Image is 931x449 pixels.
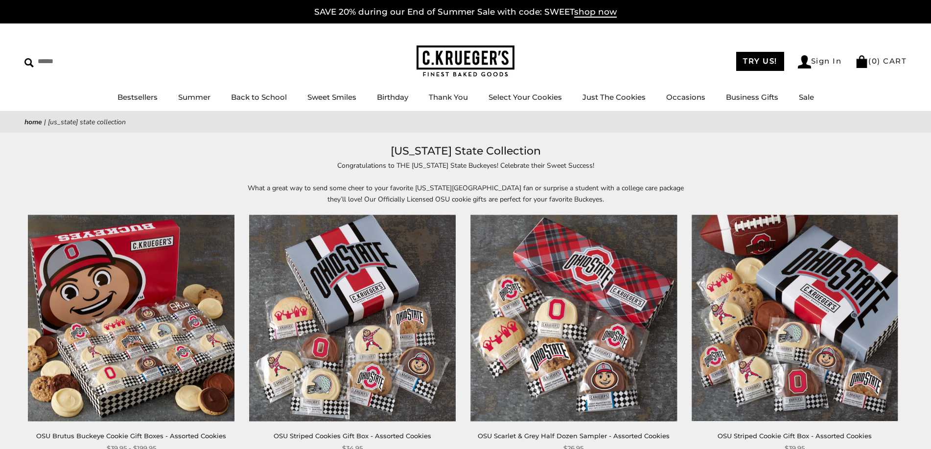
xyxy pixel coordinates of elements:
[36,432,226,440] a: OSU Brutus Buckeye Cookie Gift Boxes - Assorted Cookies
[417,45,514,77] img: C.KRUEGER'S
[798,55,811,68] img: Account
[726,92,778,102] a: Business Gifts
[574,7,617,18] span: shop now
[429,92,468,102] a: Thank You
[39,142,892,160] h1: [US_STATE] State Collection
[666,92,705,102] a: Occasions
[872,56,878,66] span: 0
[48,117,126,127] span: [US_STATE] State Collection
[24,54,141,69] input: Search
[736,52,784,71] a: TRY US!
[377,92,408,102] a: Birthday
[582,92,646,102] a: Just The Cookies
[798,55,842,68] a: Sign In
[478,432,670,440] a: OSU Scarlet & Grey Half Dozen Sampler - Assorted Cookies
[231,92,287,102] a: Back to School
[314,7,617,18] a: SAVE 20% during our End of Summer Sale with code: SWEETshop now
[274,432,431,440] a: OSU Striped Cookies Gift Box - Assorted Cookies
[24,116,907,128] nav: breadcrumbs
[855,56,907,66] a: (0) CART
[718,432,872,440] a: OSU Striped Cookie Gift Box - Assorted Cookies
[249,215,456,421] img: OSU Striped Cookies Gift Box - Assorted Cookies
[307,92,356,102] a: Sweet Smiles
[799,92,814,102] a: Sale
[470,215,677,421] img: OSU Scarlet & Grey Half Dozen Sampler - Assorted Cookies
[692,215,898,421] img: OSU Striped Cookie Gift Box - Assorted Cookies
[240,182,691,205] p: What a great way to send some cheer to your favorite [US_STATE][GEOGRAPHIC_DATA] fan or surprise ...
[44,117,46,127] span: |
[28,215,235,421] img: OSU Brutus Buckeye Cookie Gift Boxes - Assorted Cookies
[117,92,158,102] a: Bestsellers
[178,92,210,102] a: Summer
[489,92,562,102] a: Select Your Cookies
[24,117,42,127] a: Home
[240,160,691,171] p: Congratulations to THE [US_STATE] State Buckeyes! Celebrate their Sweet Success!
[855,55,868,68] img: Bag
[24,58,34,67] img: Search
